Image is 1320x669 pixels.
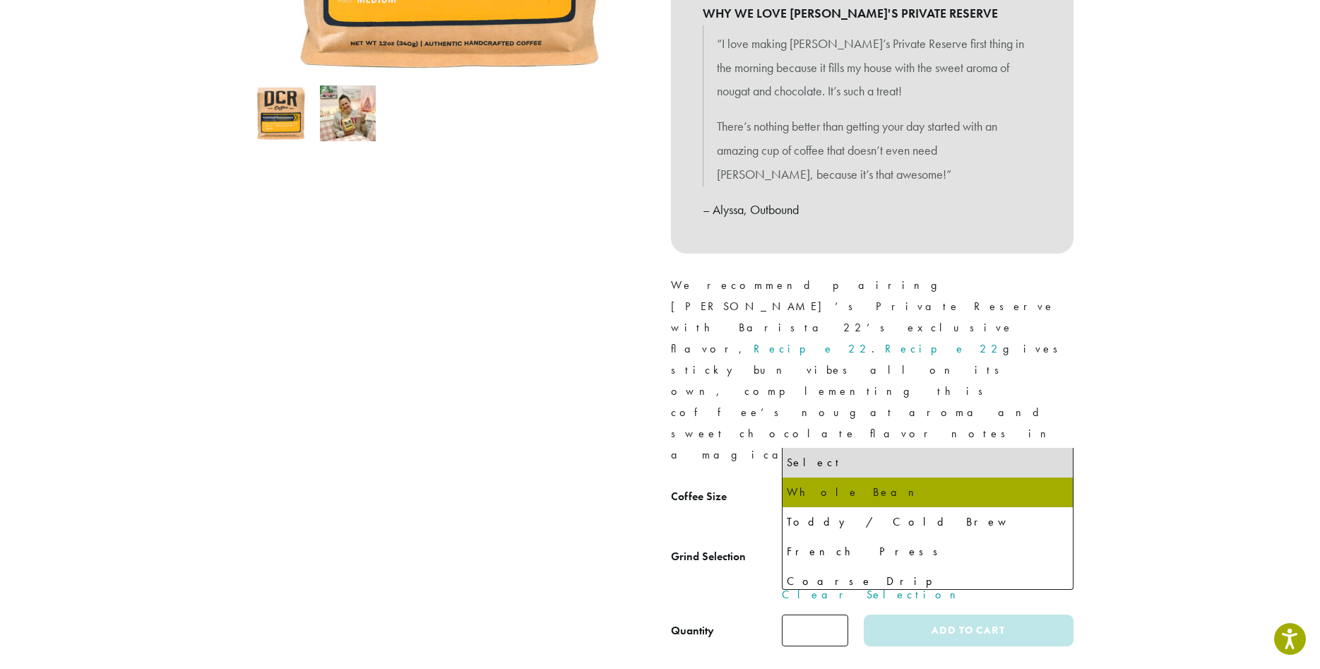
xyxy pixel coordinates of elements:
[787,541,1069,562] div: French Press
[782,615,848,646] input: Product quantity
[754,341,872,356] a: Recipe 22
[885,341,1003,356] a: Recipe 22
[320,85,376,141] img: Hannah's Private Reserve - Image 2
[671,547,782,567] label: Grind Selection
[864,615,1073,646] button: Add to cart
[703,1,1042,25] b: WHY WE LOVE [PERSON_NAME]'S PRIVATE RESERVE
[253,85,309,141] img: Hannah's Private Reserve
[717,32,1028,103] p: “I love making [PERSON_NAME]’s Private Reserve first thing in the morning because it fills my hou...
[671,622,714,639] div: Quantity
[671,275,1074,466] p: We recommend pairing [PERSON_NAME]’s Private Reserve with Barista 22’s exclusive flavor, . gives ...
[671,487,782,507] label: Coffee Size
[783,448,1073,478] li: Select
[787,571,1069,592] div: Coarse Drip
[787,482,1069,503] div: Whole Bean
[787,511,1069,533] div: Toddy / Cold Brew
[717,114,1028,186] p: There’s nothing better than getting your day started with an amazing cup of coffee that doesn’t e...
[782,586,1074,603] a: Clear Selection
[703,198,1042,222] p: – Alyssa, Outbound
